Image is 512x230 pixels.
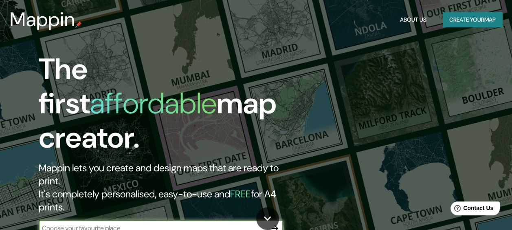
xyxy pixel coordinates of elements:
[39,52,295,161] h1: The first map creator.
[439,198,503,221] iframe: Help widget launcher
[230,188,251,200] h5: FREE
[90,84,217,122] h1: affordable
[443,12,502,27] button: Create yourmap
[10,8,75,31] h3: Mappin
[397,12,430,27] button: About Us
[39,161,295,214] h2: Mappin lets you create and design maps that are ready to print. It's completely personalised, eas...
[75,21,82,28] img: mappin-pin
